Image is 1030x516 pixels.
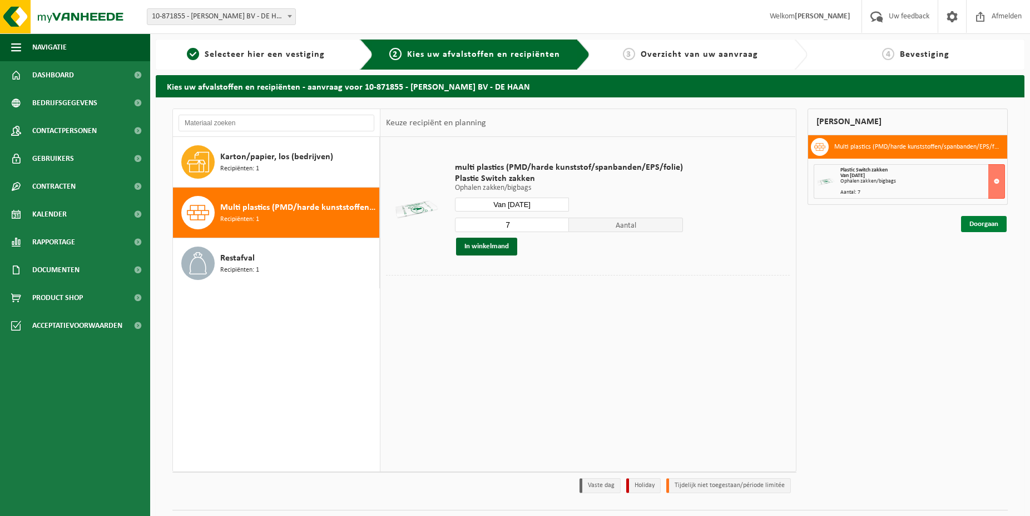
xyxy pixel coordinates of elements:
span: Documenten [32,256,80,284]
span: Kies uw afvalstoffen en recipiënten [407,50,560,59]
a: 1Selecteer hier een vestiging [161,48,351,61]
span: Karton/papier, los (bedrijven) [220,150,333,164]
span: 3 [623,48,635,60]
span: Dashboard [32,61,74,89]
span: Kalender [32,200,67,228]
span: Aantal [569,218,683,232]
span: Restafval [220,252,255,265]
div: Keuze recipiënt en planning [380,109,492,137]
button: Karton/papier, los (bedrijven) Recipiënten: 1 [173,137,380,188]
span: Overzicht van uw aanvraag [641,50,758,59]
button: In winkelmand [456,238,517,255]
span: Rapportage [32,228,75,256]
span: Gebruikers [32,145,74,173]
span: Bevestiging [900,50,949,59]
span: Navigatie [32,33,67,61]
button: Multi plastics (PMD/harde kunststoffen/spanbanden/EPS/folie naturel/folie gemengd) Recipiënten: 1 [173,188,380,238]
span: multi plastics (PMD/harde kunststof/spanbanden/EPS/folie) [455,162,683,173]
li: Vaste dag [580,478,621,493]
span: Contracten [32,173,76,200]
span: 4 [882,48,894,60]
p: Ophalen zakken/bigbags [455,184,683,192]
li: Holiday [626,478,661,493]
span: Contactpersonen [32,117,97,145]
input: Materiaal zoeken [179,115,374,131]
span: 10-871855 - DEWAELE HENRI BV - DE HAAN [147,9,295,24]
input: Selecteer datum [455,198,569,212]
strong: [PERSON_NAME] [795,12,850,21]
h2: Kies uw afvalstoffen en recipiënten - aanvraag voor 10-871855 - [PERSON_NAME] BV - DE HAAN [156,75,1024,97]
span: Recipiënten: 1 [220,265,259,276]
span: Acceptatievoorwaarden [32,312,122,340]
span: 1 [187,48,199,60]
span: Product Shop [32,284,83,312]
button: Restafval Recipiënten: 1 [173,238,380,288]
strong: Van [DATE] [840,173,865,179]
span: 10-871855 - DEWAELE HENRI BV - DE HAAN [147,8,296,25]
span: Recipiënten: 1 [220,164,259,174]
span: Multi plastics (PMD/harde kunststoffen/spanbanden/EPS/folie naturel/folie gemengd) [220,201,377,214]
span: 2 [389,48,402,60]
span: Selecteer hier een vestiging [205,50,325,59]
span: Plastic Switch zakken [840,167,888,173]
span: Recipiënten: 1 [220,214,259,225]
h3: Multi plastics (PMD/harde kunststoffen/spanbanden/EPS/folie naturel/folie gemengd) [834,138,999,156]
div: [PERSON_NAME] [808,109,1008,135]
div: Ophalen zakken/bigbags [840,179,1005,184]
li: Tijdelijk niet toegestaan/période limitée [666,478,791,493]
div: Aantal: 7 [840,190,1005,195]
a: Doorgaan [961,216,1007,232]
span: Plastic Switch zakken [455,173,683,184]
span: Bedrijfsgegevens [32,89,97,117]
